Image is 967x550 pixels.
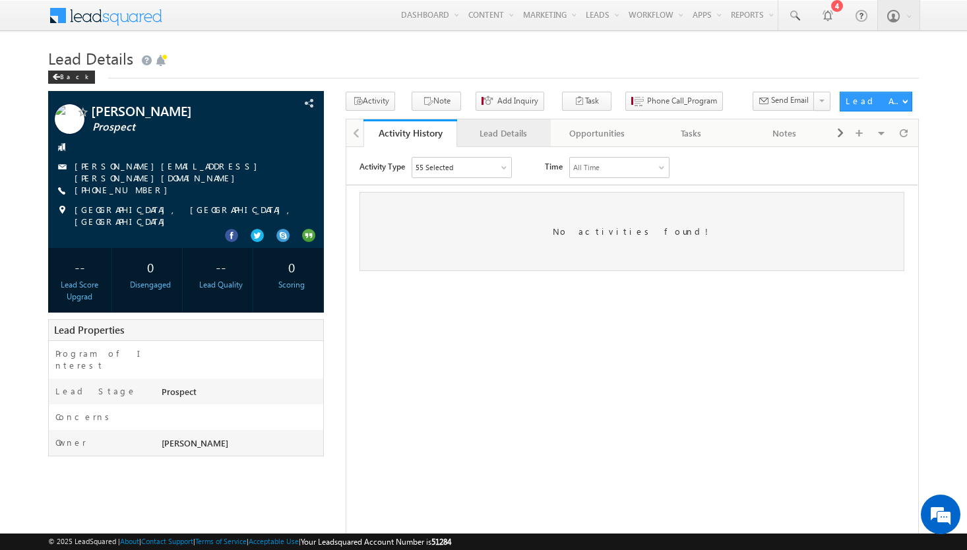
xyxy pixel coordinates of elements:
div: Lead Actions [846,95,902,107]
div: Back [48,71,95,84]
button: Lead Actions [840,92,912,111]
span: © 2025 LeadSquared | | | | | [48,535,451,548]
a: Tasks [644,119,738,147]
a: Terms of Service [195,537,247,545]
button: Send Email [753,92,815,111]
div: 0 [122,255,178,279]
a: About [120,537,139,545]
span: [PERSON_NAME] [91,104,261,117]
a: Acceptable Use [249,537,299,545]
div: No activities found! [13,45,558,124]
a: [PERSON_NAME][EMAIL_ADDRESS][PERSON_NAME][DOMAIN_NAME] [75,160,264,183]
div: -- [193,255,249,279]
a: Opportunities [551,119,644,147]
button: Task [562,92,611,111]
div: Lead Quality [193,279,249,291]
div: Lead Score Upgrad [51,279,108,303]
label: Program of Interest [55,348,148,371]
span: [PERSON_NAME] [162,437,228,448]
button: Phone Call_Program [625,92,723,111]
img: Profile photo [55,104,84,138]
span: Phone Call_Program [647,95,717,107]
button: Activity [346,92,395,111]
div: Opportunities [561,125,633,141]
div: Tasks [655,125,726,141]
div: -- [51,255,108,279]
div: 55 Selected [69,15,107,26]
div: Lead Details [468,125,539,141]
div: Prospect [158,385,323,404]
label: Lead Stage [55,385,137,397]
span: Activity Type [13,10,59,30]
a: Back [48,70,102,81]
span: Send Email [771,94,809,106]
button: Add Inquiry [476,92,544,111]
span: Prospect [92,121,263,134]
div: All Time [227,15,253,26]
div: 0 [263,255,319,279]
span: Your Leadsquared Account Number is [301,537,451,547]
div: Scoring [263,279,319,291]
button: Note [412,92,461,111]
a: Activity History [363,119,457,147]
span: Add Inquiry [497,95,538,107]
a: Lead Details [457,119,551,147]
a: Notes [738,119,832,147]
div: Disengaged [122,279,178,291]
div: Activity History [373,127,447,139]
a: Contact Support [141,537,193,545]
label: Concerns [55,411,114,423]
label: Owner [55,437,86,448]
span: [PHONE_NUMBER] [75,184,174,197]
span: Lead Details [48,47,133,69]
span: Lead Properties [54,323,124,336]
span: Time [199,10,216,30]
div: Notes [749,125,820,141]
span: 51284 [431,537,451,547]
div: Sales Activity,Program,Email Bounced,Email Link Clicked,Email Marked Spam & 50 more.. [66,11,165,30]
span: [GEOGRAPHIC_DATA], [GEOGRAPHIC_DATA], [GEOGRAPHIC_DATA] [75,204,297,228]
